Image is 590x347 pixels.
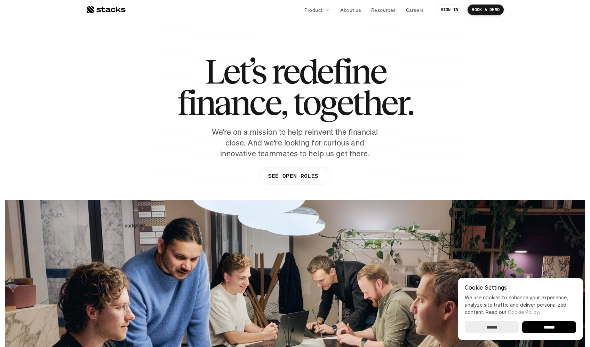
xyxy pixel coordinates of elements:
[268,171,318,181] p: SEE OPEN ROLES
[336,3,365,16] a: About us
[340,6,361,14] p: About us
[406,6,424,14] p: Careers
[304,6,323,14] p: Product
[465,294,576,316] p: We use cookies to enhance your experience, analyze site traffic and deliver personalized content.
[472,7,500,12] p: BOOK A DEMO
[468,5,504,15] a: BOOK A DEMO
[260,167,330,184] a: SEE OPEN ROLES
[208,127,382,159] p: We’re on a mission to help reinvent the financial close. And we’re looking for curious and innova...
[508,309,539,315] a: Cookie Policy
[465,285,576,290] p: Cookie Settings
[441,7,459,12] p: SIGN IN
[177,56,413,118] h1: Let’s redefine finance, together.
[371,6,396,14] p: Resources
[367,3,400,16] a: Resources
[402,3,428,16] a: Careers
[486,309,540,315] span: Read our .
[437,5,463,15] a: SIGN IN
